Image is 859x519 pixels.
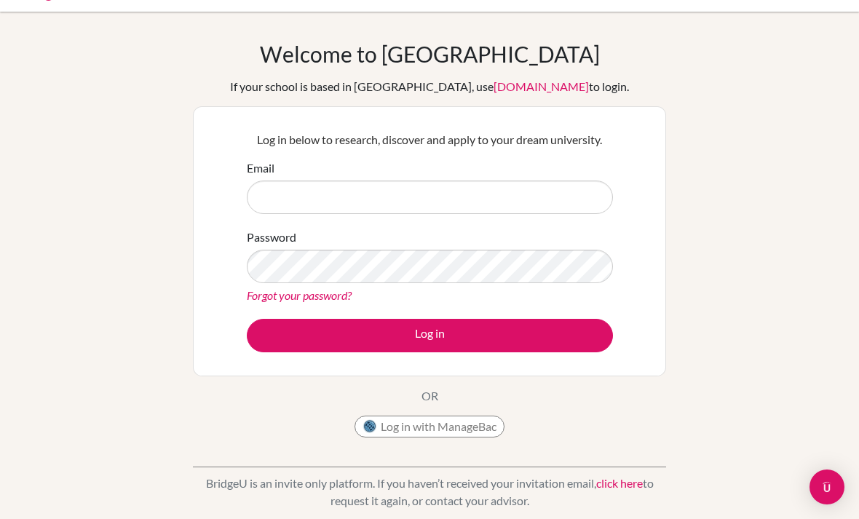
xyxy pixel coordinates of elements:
[260,41,600,67] h1: Welcome to [GEOGRAPHIC_DATA]
[596,476,643,490] a: click here
[247,288,352,302] a: Forgot your password?
[247,319,613,352] button: Log in
[193,475,666,510] p: BridgeU is an invite only platform. If you haven’t received your invitation email, to request it ...
[247,159,274,177] label: Email
[809,470,844,504] div: Open Intercom Messenger
[230,78,629,95] div: If your school is based in [GEOGRAPHIC_DATA], use to login.
[421,387,438,405] p: OR
[494,79,589,93] a: [DOMAIN_NAME]
[355,416,504,437] button: Log in with ManageBac
[247,229,296,246] label: Password
[247,131,613,148] p: Log in below to research, discover and apply to your dream university.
